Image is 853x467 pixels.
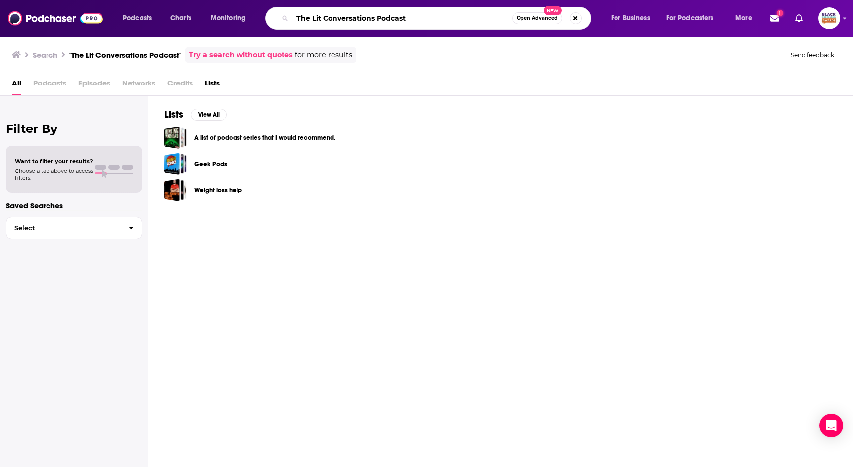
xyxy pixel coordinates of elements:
[728,10,764,26] button: open menu
[604,10,663,26] button: open menu
[204,10,259,26] button: open menu
[189,49,293,61] a: Try a search without quotes
[660,10,728,26] button: open menu
[116,10,165,26] button: open menu
[791,10,806,27] a: Show notifications dropdown
[292,10,512,26] input: Search podcasts, credits, & more...
[275,7,601,30] div: Search podcasts, credits, & more...
[164,108,227,121] a: ListsView All
[164,179,187,201] a: Weight loss help
[8,9,103,28] img: Podchaser - Follow, Share and Rate Podcasts
[517,16,558,21] span: Open Advanced
[205,75,220,95] a: Lists
[69,50,181,60] h3: "The Lit Conversations Podcast"
[6,217,142,239] button: Select
[194,159,227,170] a: Geek Pods
[12,75,21,95] a: All
[15,168,93,181] span: Choose a tab above to access filters.
[611,11,650,25] span: For Business
[735,11,752,25] span: More
[544,6,562,15] span: New
[167,75,193,95] span: Credits
[164,153,187,175] a: Geek Pods
[788,51,837,59] button: Send feedback
[33,75,66,95] span: Podcasts
[78,75,110,95] span: Episodes
[6,122,142,136] h2: Filter By
[194,185,242,196] a: Weight loss help
[295,49,352,61] span: for more results
[777,10,783,16] span: 1
[33,50,57,60] h3: Search
[512,12,562,24] button: Open AdvancedNew
[6,225,121,231] span: Select
[123,11,152,25] span: Podcasts
[819,414,843,437] div: Open Intercom Messenger
[766,10,783,27] a: Show notifications dropdown
[818,7,840,29] span: Logged in as blackpodcastingawards
[191,109,227,121] button: View All
[6,201,142,210] p: Saved Searches
[170,11,191,25] span: Charts
[211,11,246,25] span: Monitoring
[666,11,714,25] span: For Podcasters
[818,7,840,29] img: User Profile
[194,132,335,143] a: A list of podcast series that I would recommend.
[164,127,187,149] a: A list of podcast series that I would recommend.
[164,108,183,121] h2: Lists
[164,10,197,26] a: Charts
[122,75,155,95] span: Networks
[818,7,840,29] button: Show profile menu
[15,158,93,165] span: Want to filter your results?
